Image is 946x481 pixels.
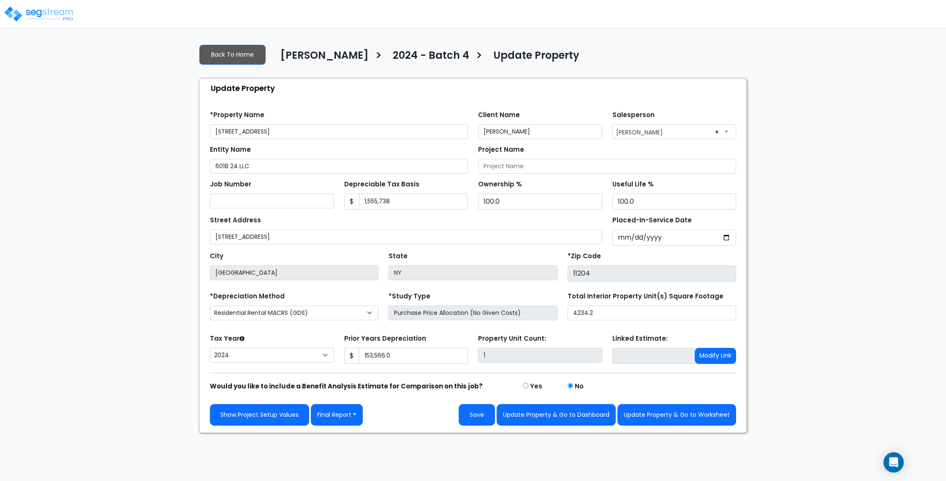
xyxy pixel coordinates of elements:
[210,159,468,174] input: Entity Name
[568,251,601,261] label: *Zip Code
[210,216,261,225] label: Street Address
[386,49,469,67] a: 2024 - Batch 4
[478,110,520,120] label: Client Name
[617,404,736,426] button: Update Property & Go to Worksheet
[210,230,602,244] input: Street Address
[210,292,285,301] label: *Depreciation Method
[478,159,736,174] input: Project Name
[344,348,359,364] span: $
[568,306,736,320] input: total square foot
[568,265,736,281] input: Zip Code
[210,404,309,426] a: Show Project Setup Values
[210,110,264,120] label: *Property Name
[883,452,904,473] div: Open Intercom Messenger
[375,49,382,65] h3: >
[359,348,468,364] input: 0.00
[204,79,746,97] div: Update Property
[568,292,723,301] label: Total Interior Property Unit(s) Square Footage
[344,194,359,210] span: $
[715,126,719,138] span: ×
[612,124,737,139] span: Asher Fried
[280,49,369,64] h4: [PERSON_NAME]
[359,194,468,210] input: 0.00
[199,45,266,65] a: Back To Home
[478,145,524,155] label: Project Name
[389,251,408,261] label: State
[210,180,251,189] label: Job Number
[344,334,426,344] label: Prior Years Depreciation
[344,180,419,189] label: Depreciable Tax Basis
[3,5,75,22] img: logo_pro_r.png
[487,49,579,67] a: Update Property
[613,125,736,138] span: Asher Fried
[612,180,654,189] label: Useful Life %
[612,110,655,120] label: Salesperson
[612,194,737,210] input: Depreciation
[493,49,579,64] h4: Update Property
[612,216,692,225] label: Placed-In-Service Date
[612,334,668,344] label: Linked Estimate:
[210,382,483,391] strong: Would you like to include a Benefit Analysis Estimate for Comparison on this job?
[478,124,602,139] input: Client Name
[478,334,546,344] label: Property Unit Count:
[478,180,522,189] label: Ownership %
[389,292,430,301] label: *Study Type
[311,404,363,426] button: Final Report
[459,404,495,426] button: Save
[497,404,616,426] button: Update Property & Go to Dashboard
[210,251,223,261] label: City
[210,334,245,344] label: Tax Year
[695,348,736,364] button: Modify Link
[210,124,468,139] input: Property Name
[476,49,483,65] h3: >
[274,49,369,67] a: [PERSON_NAME]
[530,382,542,391] label: Yes
[575,382,584,391] label: No
[478,348,602,363] input: Building Count
[478,194,602,210] input: Ownership
[393,49,469,64] h4: 2024 - Batch 4
[210,145,251,155] label: Entity Name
